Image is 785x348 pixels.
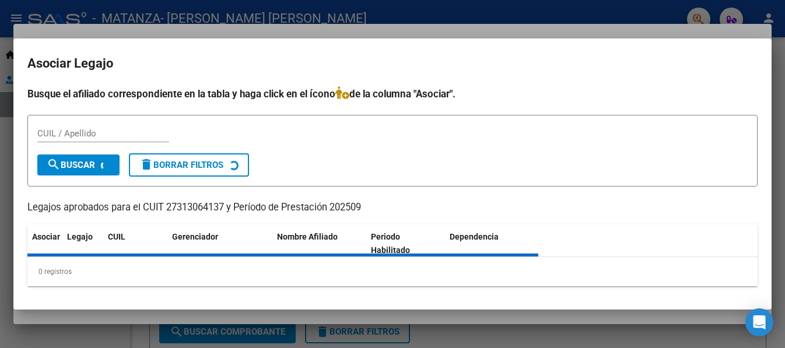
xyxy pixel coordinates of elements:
datatable-header-cell: Nombre Afiliado [272,224,366,263]
mat-icon: delete [139,157,153,171]
span: Buscar [47,160,95,170]
datatable-header-cell: CUIL [103,224,167,263]
span: Gerenciador [172,232,218,241]
div: 0 registros [27,257,758,286]
h4: Busque el afiliado correspondiente en la tabla y haga click en el ícono de la columna "Asociar". [27,86,758,101]
button: Borrar Filtros [129,153,249,177]
h2: Asociar Legajo [27,52,758,75]
span: Asociar [32,232,60,241]
span: CUIL [108,232,125,241]
span: Periodo Habilitado [371,232,410,255]
datatable-header-cell: Legajo [62,224,103,263]
div: Open Intercom Messenger [745,308,773,336]
mat-icon: search [47,157,61,171]
datatable-header-cell: Gerenciador [167,224,272,263]
span: Nombre Afiliado [277,232,338,241]
button: Buscar [37,154,120,175]
datatable-header-cell: Asociar [27,224,62,263]
span: Dependencia [450,232,499,241]
p: Legajos aprobados para el CUIT 27313064137 y Período de Prestación 202509 [27,201,758,215]
span: Borrar Filtros [139,160,223,170]
datatable-header-cell: Dependencia [445,224,539,263]
datatable-header-cell: Periodo Habilitado [366,224,445,263]
span: Legajo [67,232,93,241]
